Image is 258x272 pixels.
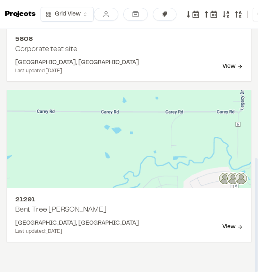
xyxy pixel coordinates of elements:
[15,58,139,67] div: [GEOGRAPHIC_DATA], [GEOGRAPHIC_DATA]
[235,11,248,18] a: Sort by Last updated date descending
[5,9,36,20] p: Projects
[15,205,243,216] h2: Bent Tree [PERSON_NAME]
[15,195,243,205] h2: 21291
[185,11,199,18] a: Sort by last updated date descending
[15,34,243,44] h2: 5808
[7,90,251,242] a: 21291 Bent Tree [PERSON_NAME][GEOGRAPHIC_DATA], [GEOGRAPHIC_DATA] Last updated:[DATE]View
[15,67,139,75] div: Last updated: [DATE]
[15,44,243,55] h2: Corporate test site
[153,8,177,21] button: Filter by Tags
[15,219,139,228] div: [GEOGRAPHIC_DATA], [GEOGRAPHIC_DATA]
[222,62,243,71] div: View
[123,8,148,21] a: Include archived projects
[15,228,139,235] div: Last updated: [DATE]
[222,223,243,232] div: View
[203,11,217,18] a: Sort by last updated date ascending
[222,11,230,18] a: Sort by name ascending
[94,8,118,21] a: Only show Projects I'm a member of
